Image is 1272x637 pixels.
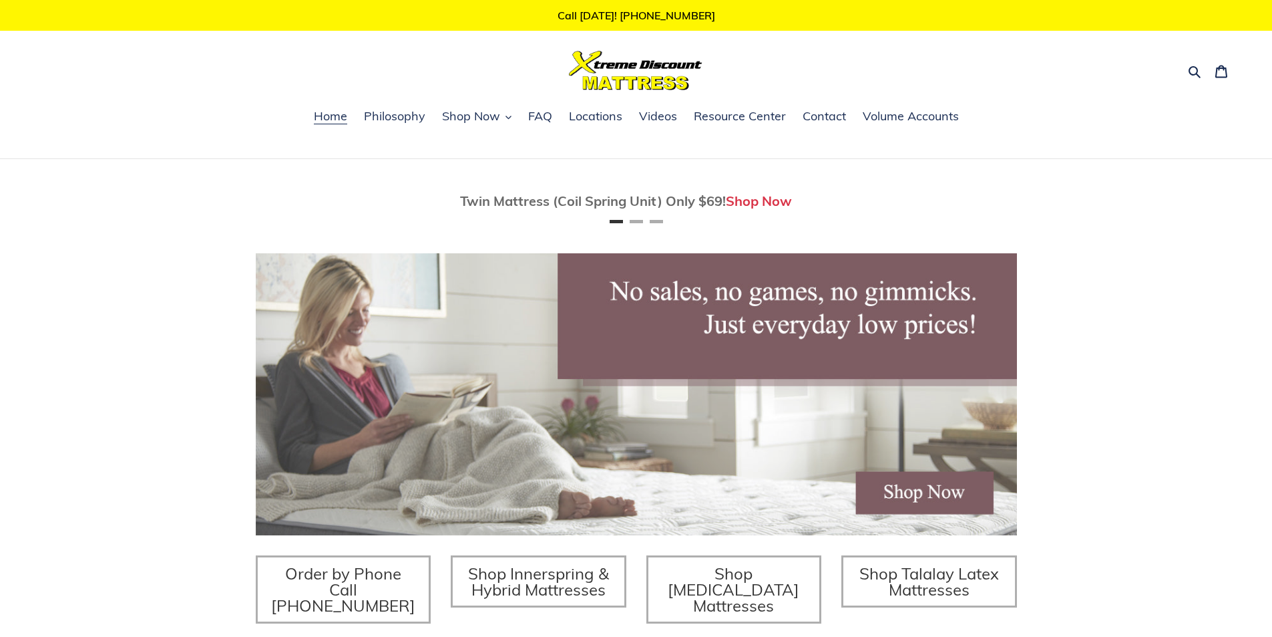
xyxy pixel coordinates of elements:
span: Shop Innerspring & Hybrid Mattresses [468,563,609,600]
a: Home [307,107,354,127]
a: Shop Talalay Latex Mattresses [841,555,1017,608]
span: Shop Now [442,108,500,124]
a: FAQ [521,107,559,127]
a: Shop Innerspring & Hybrid Mattresses [451,555,626,608]
a: Shop Now [726,193,792,209]
span: Locations [569,108,622,124]
a: Volume Accounts [856,107,966,127]
span: Philosophy [364,108,425,124]
img: Xtreme Discount Mattress [569,51,702,90]
a: Locations [562,107,629,127]
button: Shop Now [435,107,518,127]
span: Order by Phone Call [PHONE_NUMBER] [271,563,415,616]
span: Shop [MEDICAL_DATA] Mattresses [668,563,799,616]
a: Resource Center [687,107,793,127]
button: Page 3 [650,220,663,223]
button: Page 1 [610,220,623,223]
a: Philosophy [357,107,432,127]
span: Videos [639,108,677,124]
span: Resource Center [694,108,786,124]
span: FAQ [528,108,552,124]
button: Page 2 [630,220,643,223]
span: Volume Accounts [863,108,959,124]
span: Twin Mattress (Coil Spring Unit) Only $69! [460,193,726,209]
img: herobannermay2022-1652879215306_1200x.jpg [256,253,1017,535]
span: Shop Talalay Latex Mattresses [859,563,999,600]
span: Contact [803,108,846,124]
a: Videos [632,107,684,127]
a: Contact [796,107,853,127]
a: Order by Phone Call [PHONE_NUMBER] [256,555,431,624]
span: Home [314,108,347,124]
a: Shop [MEDICAL_DATA] Mattresses [646,555,822,624]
